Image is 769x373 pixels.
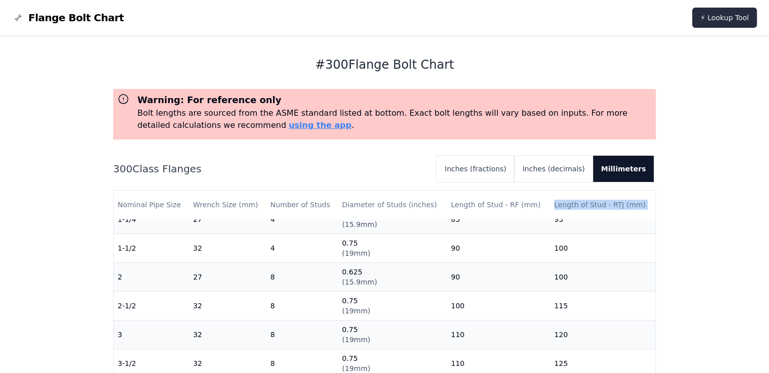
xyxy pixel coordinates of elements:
span: ( 19mm ) [342,336,370,344]
a: Flange Bolt Chart LogoFlange Bolt Chart [12,11,124,25]
a: using the app [289,120,351,130]
td: 32 [189,291,266,320]
td: 8 [266,320,338,349]
td: 90 [447,262,550,291]
td: 0.625 [338,262,446,291]
h2: 300 Class Flanges [113,162,429,176]
td: 32 [189,320,266,349]
td: 90 [447,234,550,262]
td: 8 [266,291,338,320]
span: ( 19mm ) [342,249,370,257]
h1: # 300 Flange Bolt Chart [113,57,656,73]
span: ( 19mm ) [342,364,370,372]
button: Inches (fractions) [436,156,514,182]
td: 100 [447,291,550,320]
td: 3 [114,320,189,349]
h3: Warning: For reference only [138,93,652,107]
td: 27 [189,262,266,291]
th: Diameter of Studs (inches) [338,191,446,219]
th: Wrench Size (mm) [189,191,266,219]
p: Bolt lengths are sourced from the ASME standard listed at bottom. Exact bolt lengths will vary ba... [138,107,652,131]
td: 110 [447,320,550,349]
td: 2 [114,262,189,291]
th: Number of Studs [266,191,338,219]
td: 100 [550,262,655,291]
th: Length of Stud - RTJ (mm) [550,191,655,219]
th: Length of Stud - RF (mm) [447,191,550,219]
td: 0.75 [338,291,446,320]
span: ( 19mm ) [342,307,370,315]
td: 0.75 [338,320,446,349]
button: Inches (decimals) [514,156,593,182]
button: Millimeters [593,156,654,182]
span: Flange Bolt Chart [28,11,124,25]
td: 1-1/2 [114,234,189,262]
td: 32 [189,234,266,262]
img: Flange Bolt Chart Logo [12,12,24,24]
td: 120 [550,320,655,349]
td: 4 [266,234,338,262]
td: 100 [550,234,655,262]
td: 2-1/2 [114,291,189,320]
th: Nominal Pipe Size [114,191,189,219]
td: 8 [266,262,338,291]
td: 115 [550,291,655,320]
a: ⚡ Lookup Tool [692,8,757,28]
span: ( 15.9mm ) [342,278,377,286]
td: 0.75 [338,234,446,262]
span: ( 15.9mm ) [342,220,377,228]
